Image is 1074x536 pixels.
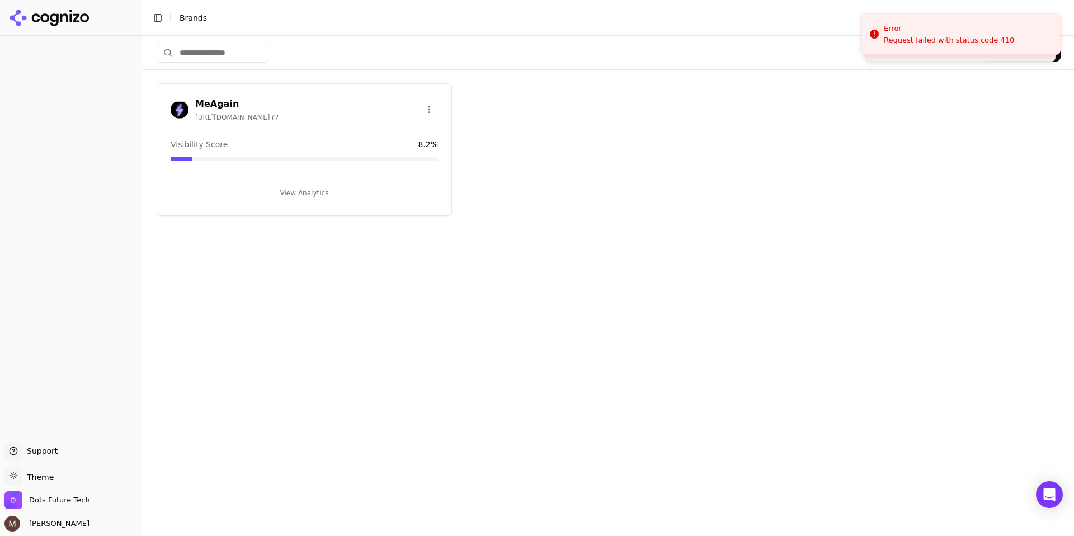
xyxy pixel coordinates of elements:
[180,13,207,22] span: Brands
[4,516,89,532] button: Open user button
[22,473,54,482] span: Theme
[29,495,90,505] span: Dots Future Tech
[4,491,90,509] button: Open organization switcher
[884,23,1014,34] div: Error
[171,139,228,150] span: Visibility Score
[171,101,189,119] img: MeAgain
[1036,481,1063,508] div: Open Intercom Messenger
[195,97,279,111] h3: MeAgain
[171,184,438,202] button: View Analytics
[884,35,1014,45] div: Request failed with status code 410
[25,519,89,529] span: [PERSON_NAME]
[4,516,20,532] img: Martyn Strydom
[418,139,438,150] span: 8.2 %
[4,491,22,509] img: Dots Future Tech
[195,113,279,122] span: [URL][DOMAIN_NAME]
[22,445,58,457] span: Support
[180,12,1043,23] nav: breadcrumb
